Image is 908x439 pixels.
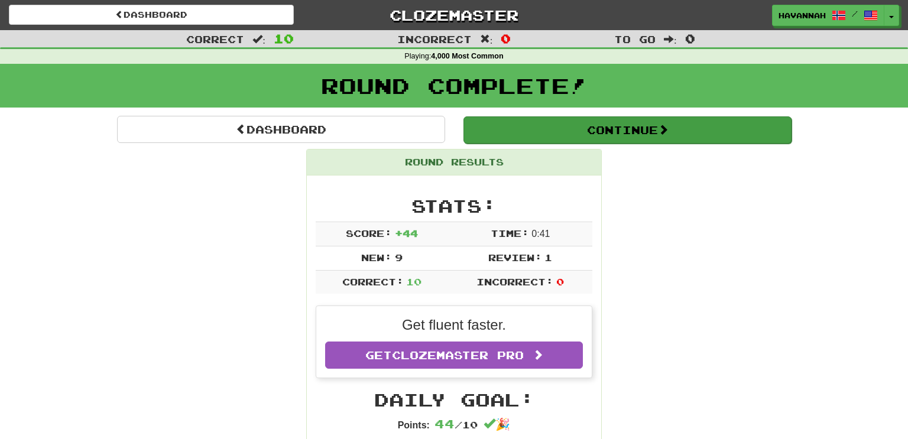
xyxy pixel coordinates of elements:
[316,196,592,216] h2: Stats:
[325,315,583,335] p: Get fluent faster.
[431,52,503,60] strong: 4,000 Most Common
[4,74,904,97] h1: Round Complete!
[395,227,418,239] span: + 44
[316,390,592,409] h2: Daily Goal:
[685,31,695,45] span: 0
[325,342,583,369] a: GetClozemaster Pro
[395,252,403,263] span: 9
[501,31,511,45] span: 0
[556,276,564,287] span: 0
[531,229,550,239] span: 0 : 41
[117,116,445,143] a: Dashboard
[488,252,542,263] span: Review:
[312,5,596,25] a: Clozemaster
[779,10,826,21] span: havannah
[484,418,510,431] span: 🎉
[252,34,265,44] span: :
[361,252,392,263] span: New:
[397,33,472,45] span: Incorrect
[342,276,404,287] span: Correct:
[392,349,524,362] span: Clozemaster Pro
[491,227,529,239] span: Time:
[186,33,244,45] span: Correct
[307,149,601,175] div: Round Results
[398,420,430,430] strong: Points:
[434,419,478,430] span: / 10
[274,31,294,45] span: 10
[664,34,677,44] span: :
[772,5,884,26] a: havannah /
[463,116,792,144] button: Continue
[480,34,493,44] span: :
[406,276,421,287] span: 10
[614,33,656,45] span: To go
[852,9,858,18] span: /
[346,227,392,239] span: Score:
[434,417,455,431] span: 44
[476,276,553,287] span: Incorrect:
[9,5,294,25] a: Dashboard
[544,252,552,263] span: 1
